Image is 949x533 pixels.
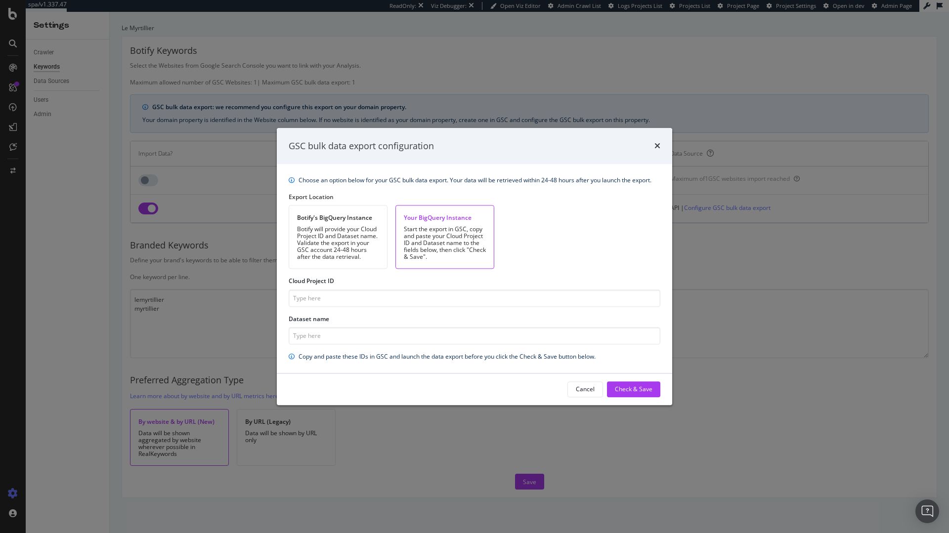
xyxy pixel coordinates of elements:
[289,315,329,323] label: Dataset name
[654,140,660,153] div: times
[404,214,486,222] div: Your BigQuery Instance
[567,381,603,397] button: Cancel
[607,381,660,397] button: Check & Save
[277,128,672,405] div: modal
[404,226,486,261] div: Start the export in GSC, copy and paste your Cloud Project ID and Dataset name to the fields belo...
[289,140,434,153] div: GSC bulk data export configuration
[576,385,595,394] div: Cancel
[289,289,660,307] input: Type here
[915,499,939,523] div: Open Intercom Messenger
[289,277,334,286] label: Cloud Project ID
[289,352,660,361] div: info banner
[297,226,379,261] div: Botify will provide your Cloud Project ID and Dataset name. Validate the export in your GSC accou...
[289,176,660,185] div: info banner
[289,327,660,344] input: Type here
[299,352,596,361] div: Copy and paste these IDs in GSC and launch the data export before you click the Check & Save butt...
[289,193,660,202] div: Export Location
[297,214,379,222] div: Botify's BigQuery Instance
[299,176,651,185] div: Choose an option below for your GSC bulk data export. Your data will be retrieved within 24-48 ho...
[615,385,652,394] div: Check & Save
